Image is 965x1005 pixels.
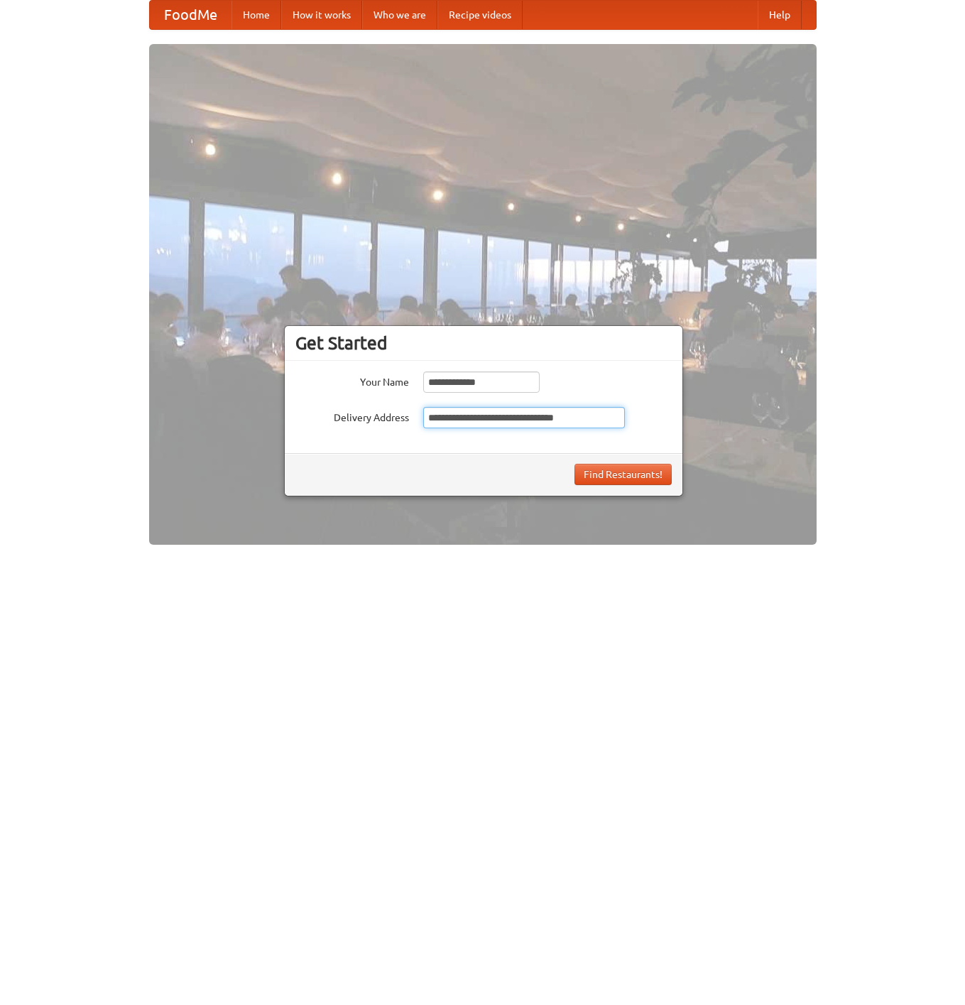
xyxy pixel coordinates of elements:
button: Find Restaurants! [574,464,672,485]
a: How it works [281,1,362,29]
label: Your Name [295,371,409,389]
a: Help [758,1,802,29]
a: FoodMe [150,1,231,29]
a: Who we are [362,1,437,29]
a: Home [231,1,281,29]
label: Delivery Address [295,407,409,425]
a: Recipe videos [437,1,523,29]
h3: Get Started [295,332,672,354]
